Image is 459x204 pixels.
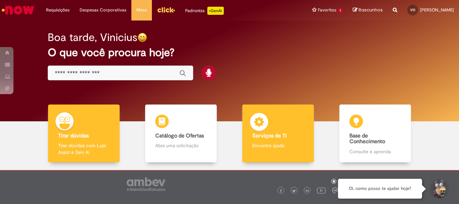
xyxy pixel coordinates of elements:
[327,105,424,163] a: Base de Conhecimento Consulte e aprenda
[48,32,137,43] h2: Boa tarde, Vinicius
[1,3,35,17] img: ServiceNow
[318,7,336,13] span: Favoritos
[279,189,283,193] img: logo_footer_facebook.png
[306,189,309,193] img: logo_footer_linkedin.png
[338,179,422,199] div: Oi, como posso te ajudar hoje?
[137,33,147,42] img: happy-face.png
[292,189,296,193] img: logo_footer_twitter.png
[429,179,449,199] button: Iniciar Conversa de Suporte
[338,8,343,13] span: 1
[349,132,385,145] b: Base de Conhecimento
[127,177,165,191] img: logo_footer_ambev_rotulo_gray.png
[349,148,401,155] p: Consulte e aprenda
[132,105,229,163] a: Catálogo de Ofertas Abra uma solicitação
[157,5,175,15] img: click_logo_yellow_360x200.png
[155,142,206,149] p: Abra uma solicitação
[155,132,204,139] b: Catálogo de Ofertas
[207,7,224,15] p: +GenAi
[48,47,411,58] h2: O que você procura hoje?
[332,187,338,193] img: logo_footer_workplace.png
[252,132,287,139] b: Serviços de TI
[46,7,70,13] span: Requisições
[353,7,383,13] a: Rascunhos
[359,7,383,13] span: Rascunhos
[410,8,415,12] span: VO
[252,142,303,149] p: Encontre ajuda
[80,7,126,13] span: Despesas Corporativas
[58,142,109,156] p: Tirar dúvidas com Lupi Assist e Gen Ai
[229,105,327,163] a: Serviços de TI Encontre ajuda
[58,132,89,139] b: Tirar dúvidas
[420,7,454,13] span: [PERSON_NAME]
[185,7,224,15] div: Padroniza
[136,7,147,13] span: More
[317,186,326,195] img: logo_footer_youtube.png
[35,105,132,163] a: Tirar dúvidas Tirar dúvidas com Lupi Assist e Gen Ai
